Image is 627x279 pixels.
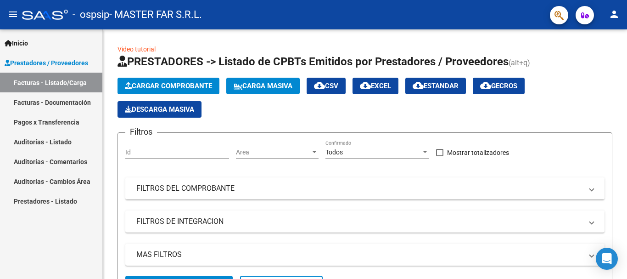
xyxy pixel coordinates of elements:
[7,9,18,20] mat-icon: menu
[136,216,582,227] mat-panel-title: FILTROS DE INTEGRACION
[509,58,530,67] span: (alt+q)
[353,78,398,94] button: EXCEL
[405,78,466,94] button: Estandar
[125,211,605,233] mat-expansion-panel-header: FILTROS DE INTEGRACION
[5,38,28,48] span: Inicio
[125,177,605,199] mat-expansion-panel-header: FILTROS DEL COMPROBANTE
[413,82,459,90] span: Estandar
[136,250,582,260] mat-panel-title: MAS FILTROS
[473,78,525,94] button: Gecros
[236,148,310,156] span: Area
[314,82,338,90] span: CSV
[118,55,509,68] span: PRESTADORES -> Listado de CPBTs Emitidos por Prestadores / Proveedores
[360,80,371,91] mat-icon: cloud_download
[447,147,509,158] span: Mostrar totalizadores
[325,148,343,156] span: Todos
[118,101,202,118] app-download-masive: Descarga masiva de comprobantes (adjuntos)
[609,9,620,20] mat-icon: person
[226,78,300,94] button: Carga Masiva
[480,80,491,91] mat-icon: cloud_download
[109,5,202,25] span: - MASTER FAR S.R.L.
[125,82,212,90] span: Cargar Comprobante
[307,78,346,94] button: CSV
[5,58,88,68] span: Prestadores / Proveedores
[136,183,582,194] mat-panel-title: FILTROS DEL COMPROBANTE
[480,82,517,90] span: Gecros
[118,46,156,53] a: Video tutorial
[413,80,424,91] mat-icon: cloud_download
[73,5,109,25] span: - ospsip
[360,82,391,90] span: EXCEL
[125,125,157,138] h3: Filtros
[596,248,618,270] div: Open Intercom Messenger
[314,80,325,91] mat-icon: cloud_download
[118,101,202,118] button: Descarga Masiva
[234,82,292,90] span: Carga Masiva
[125,244,605,266] mat-expansion-panel-header: MAS FILTROS
[118,78,219,94] button: Cargar Comprobante
[125,105,194,114] span: Descarga Masiva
